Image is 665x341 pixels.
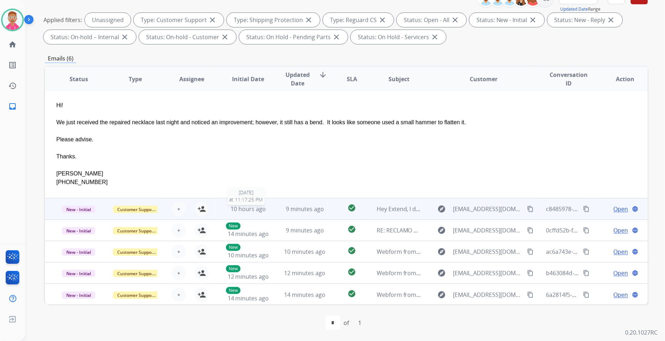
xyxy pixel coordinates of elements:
mat-icon: close [607,16,615,24]
span: Updated Date [283,70,313,88]
mat-icon: close [221,33,229,41]
span: New - Initial [62,270,95,277]
div: Status: On Hold - Servicers [351,30,446,44]
span: [EMAIL_ADDRESS][DOMAIN_NAME] [453,269,523,277]
span: Webform from [EMAIL_ADDRESS][DOMAIN_NAME] on [DATE] [377,248,538,256]
mat-icon: content_copy [583,206,590,212]
mat-icon: language [632,292,639,298]
mat-icon: close [451,16,459,24]
mat-icon: close [120,33,129,41]
mat-icon: explore [437,226,446,235]
span: Webform from [EMAIL_ADDRESS][DOMAIN_NAME] on [DATE] [377,269,538,277]
div: Type: Customer Support [134,13,224,27]
mat-icon: arrow_downward [319,70,327,79]
span: + [177,269,181,277]
mat-icon: person_add [197,247,206,256]
th: Action [591,67,648,91]
mat-icon: content_copy [527,270,533,276]
span: [EMAIL_ADDRESS][DOMAIN_NAME] [453,247,523,256]
span: Open [614,226,628,235]
span: 9 minutes ago [286,226,324,234]
div: 1 [353,316,367,330]
button: Updated Date [561,6,588,12]
div: [PHONE_NUMBER] [56,178,524,187]
div: Status: New - Reply [547,13,623,27]
mat-icon: list_alt [8,61,17,69]
mat-icon: close [378,16,387,24]
button: + [172,245,186,259]
span: + [177,247,181,256]
span: New - Initial [62,292,95,299]
mat-icon: content_copy [583,227,590,234]
div: Status: On-hold – Internal [43,30,136,44]
mat-icon: check_circle [347,268,356,276]
span: at 11:17:25 PM [229,196,263,203]
span: [EMAIL_ADDRESS][DOMAIN_NAME] [453,205,523,213]
div: We just received the repaired necklace last night and noticed an improvement; however, it still h... [56,118,524,127]
mat-icon: person_add [197,269,206,277]
div: Unassigned [85,13,131,27]
span: 9 minutes ago [286,205,324,213]
div: [PERSON_NAME] [56,169,524,178]
mat-icon: content_copy [527,227,533,234]
span: 0cffd52b-f7d7-4791-8a6d-2451371d5fcc [546,226,651,234]
span: Conversation ID [546,70,591,88]
span: Open [614,269,628,277]
mat-icon: check_circle [347,225,356,234]
span: Open [614,290,628,299]
span: Assignee [179,75,204,83]
mat-icon: language [632,206,639,212]
mat-icon: close [529,16,537,24]
mat-icon: explore [437,290,446,299]
div: Hi! [56,101,524,110]
mat-icon: content_copy [583,248,590,255]
span: c8485978-a24c-49fb-8ca3-85a7e22f41c3 [546,205,652,213]
mat-icon: check_circle [347,204,356,212]
span: Open [614,247,628,256]
mat-icon: check_circle [347,246,356,255]
span: + [177,226,181,235]
div: Type: Shipping Protection [227,13,320,27]
mat-icon: check_circle [347,289,356,298]
mat-icon: explore [437,205,446,213]
mat-icon: content_copy [527,206,533,212]
span: New - Initial [62,227,95,235]
span: 12 minutes ago [284,269,325,277]
mat-icon: home [8,40,17,49]
button: + [172,266,186,280]
mat-icon: person_add [197,290,206,299]
span: Customer [470,75,498,83]
mat-icon: person_add [197,226,206,235]
span: 12 minutes ago [228,273,269,280]
span: Status [69,75,88,83]
span: 10 minutes ago [228,251,269,259]
mat-icon: content_copy [527,292,533,298]
span: New - Initial [62,206,95,213]
button: + [172,202,186,216]
button: + [172,288,186,302]
span: ac6a743e-240d-4776-bdc3-03c06b043280 [546,248,656,256]
span: 6a2814f5-be28-4fec-adcd-68387ebc31a9 [546,291,654,299]
div: of [344,319,349,327]
mat-icon: language [632,248,639,255]
span: Webform from [EMAIL_ADDRESS][DOMAIN_NAME] on [DATE] [377,291,538,299]
div: Thanks. [56,152,524,161]
mat-icon: close [332,33,341,41]
p: New [226,265,241,272]
mat-icon: inbox [8,102,17,111]
div: Status: Open - All [397,13,466,27]
span: Customer Support [113,227,159,235]
mat-icon: close [208,16,217,24]
span: + [177,205,181,213]
mat-icon: content_copy [527,248,533,255]
span: + [177,290,181,299]
p: New [226,222,241,230]
div: Type: Reguard CS [323,13,394,27]
p: New [226,287,241,294]
p: 0.20.1027RC [625,328,658,337]
span: Subject [388,75,409,83]
mat-icon: explore [437,247,446,256]
span: Initial Date [232,75,264,83]
mat-icon: language [632,270,639,276]
span: [EMAIL_ADDRESS][DOMAIN_NAME] [453,226,523,235]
